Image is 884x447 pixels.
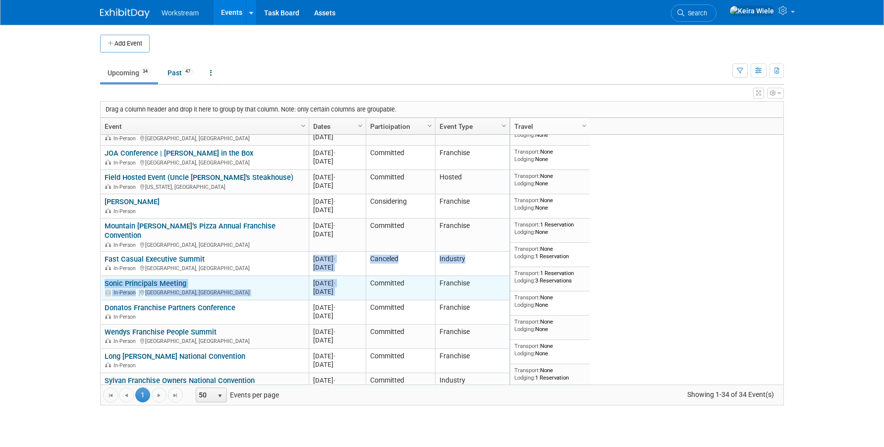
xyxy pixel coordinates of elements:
div: [GEOGRAPHIC_DATA], [GEOGRAPHIC_DATA] [105,134,304,142]
span: In-Person [113,338,139,344]
div: [GEOGRAPHIC_DATA], [GEOGRAPHIC_DATA] [105,336,304,345]
span: In-Person [113,265,139,272]
div: [DATE] [313,206,361,214]
a: Go to the last page [168,388,183,402]
img: In-Person Event [105,242,111,247]
span: select [216,392,224,400]
span: Transport: [514,367,540,374]
a: Column Settings [355,118,366,133]
td: Franchise [435,194,509,219]
a: Fast Casual Executive Summit [105,255,205,264]
span: Transport: [514,318,540,325]
div: Drag a column header and drop it here to group by that column. Note: only certain columns are gro... [101,102,783,117]
span: Lodging: [514,204,535,211]
div: 1 Reservation None [514,221,586,235]
div: [DATE] [313,287,361,296]
div: [DATE] [313,255,361,263]
span: Column Settings [299,122,307,130]
td: Franchise [435,325,509,349]
span: In-Person [113,289,139,296]
span: In-Person [113,160,139,166]
a: Sonic Principals Meeting [105,279,186,288]
a: Event [105,118,302,135]
td: Committed [366,276,435,300]
div: [DATE] [313,149,361,157]
div: None None [514,294,586,308]
div: [DATE] [313,197,361,206]
span: Lodging: [514,228,535,235]
div: [DATE] [313,133,361,141]
span: Column Settings [426,122,434,130]
img: In-Person Event [105,135,111,140]
div: [DATE] [313,157,361,166]
span: Events per page [183,388,289,402]
span: Lodging: [514,277,535,284]
a: Donatos Franchise Partners Conference [105,303,235,312]
span: Column Settings [356,122,364,130]
a: Go to the next page [152,388,166,402]
span: - [333,255,335,263]
div: None 1 Reservation [514,245,586,260]
a: Long [PERSON_NAME] National Convention [105,352,245,361]
span: Transport: [514,270,540,277]
a: Field Hosted Event (Uncle [PERSON_NAME]'s Steakhouse) [105,173,293,182]
a: Search [671,4,717,22]
div: [GEOGRAPHIC_DATA], [GEOGRAPHIC_DATA] [105,240,304,249]
td: Franchise [435,276,509,300]
td: Considering [366,194,435,219]
span: Transport: [514,197,540,204]
span: Transport: [514,245,540,252]
a: Mountain [PERSON_NAME]’s Pizza Annual Franchise Convention [105,222,276,240]
div: [DATE] [313,336,361,344]
span: Lodging: [514,350,535,357]
td: Committed [366,219,435,252]
span: In-Person [113,242,139,248]
img: In-Person Event [105,184,111,189]
div: [DATE] [313,312,361,320]
img: In-Person Event [105,160,111,165]
div: [DATE] [313,279,361,287]
span: In-Person [113,208,139,215]
span: In-Person [113,135,139,142]
img: In-Person Event [105,338,111,343]
span: In-Person [113,362,139,369]
td: Committed [366,170,435,194]
div: [GEOGRAPHIC_DATA], [GEOGRAPHIC_DATA] [105,264,304,272]
div: [GEOGRAPHIC_DATA], [GEOGRAPHIC_DATA] [105,158,304,167]
div: [DATE] [313,352,361,360]
td: Committed [366,325,435,349]
div: [DATE] [313,376,361,385]
span: Go to the previous page [122,391,130,399]
td: Industry [435,373,509,397]
span: Search [684,9,707,17]
span: - [333,222,335,229]
td: Committed [366,373,435,397]
span: - [333,279,335,287]
span: 34 [140,68,151,75]
a: [PERSON_NAME] [105,197,160,206]
td: Industry [435,252,509,276]
span: Lodging: [514,131,535,138]
a: Event Type [440,118,503,135]
div: 1 Reservation 3 Reservations [514,270,586,284]
span: - [333,328,335,335]
span: Column Settings [580,122,588,130]
span: Transport: [514,172,540,179]
div: [DATE] [313,173,361,181]
td: Committed [366,300,435,325]
span: In-Person [113,314,139,320]
span: Workstream [162,9,199,17]
a: Travel [514,118,583,135]
a: Sylvan Franchise Owners National Convention [105,376,255,385]
span: 50 [196,388,213,402]
span: Go to the next page [155,391,163,399]
div: None None [514,318,586,333]
span: Transport: [514,294,540,301]
span: Lodging: [514,374,535,381]
a: Dates [313,118,359,135]
img: In-Person Event [105,208,111,213]
span: - [333,149,335,157]
span: 1 [135,388,150,402]
a: Upcoming34 [100,63,158,82]
a: Wendys Franchise People Summit [105,328,217,336]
